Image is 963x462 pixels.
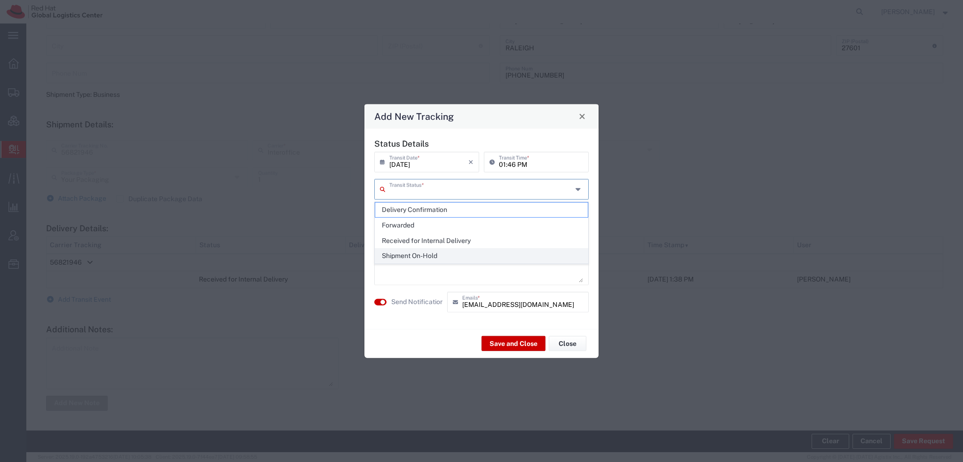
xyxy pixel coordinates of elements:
button: Close [576,110,589,123]
button: Save and Close [481,336,545,351]
h5: Status Details [374,138,589,148]
i: × [468,154,474,169]
span: Forwarded [375,218,588,233]
span: Shipment On-Hold [375,249,588,263]
span: Delivery Confirmation [375,203,588,217]
agx-label: Send Notification [391,297,442,307]
label: Send Notification [391,297,444,307]
h4: Add New Tracking [374,110,454,123]
button: Close [549,336,586,351]
span: Received for Internal Delivery [375,234,588,248]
